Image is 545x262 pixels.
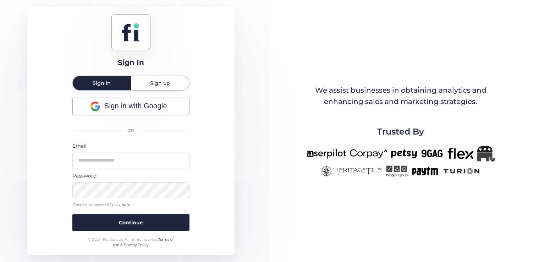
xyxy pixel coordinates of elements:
[420,146,444,162] img: 9gag-new.png
[112,203,130,207] span: Click here
[307,85,494,107] div: We assist businesses in obtaining analytics and enhancing sales and marketing strategies.
[72,172,189,180] div: Password
[386,165,408,177] img: easyprojects-new.png
[307,146,346,162] img: userpilot-new.png
[477,146,495,162] img: Republicanlogo-bw.png
[150,81,170,86] span: Sign up
[72,214,189,231] button: Continue
[447,146,474,162] img: flex-new.png
[442,165,481,177] img: turion-new.png
[104,100,167,111] span: Sign in with Google
[72,202,189,208] div: Forgot password?
[377,125,424,138] span: Trusted By
[72,142,189,150] div: Email
[391,146,417,162] img: petsy-new.png
[320,165,382,177] img: heritagetile-new.png
[350,146,387,162] img: corpay-new.png
[72,123,189,138] div: OR
[118,57,144,68] div: Sign In
[411,165,439,177] img: paytm-new.png
[93,81,111,86] span: Sign in
[119,219,143,226] span: Continue
[85,237,177,248] div: © 2024 FullSession. All rights reserved.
